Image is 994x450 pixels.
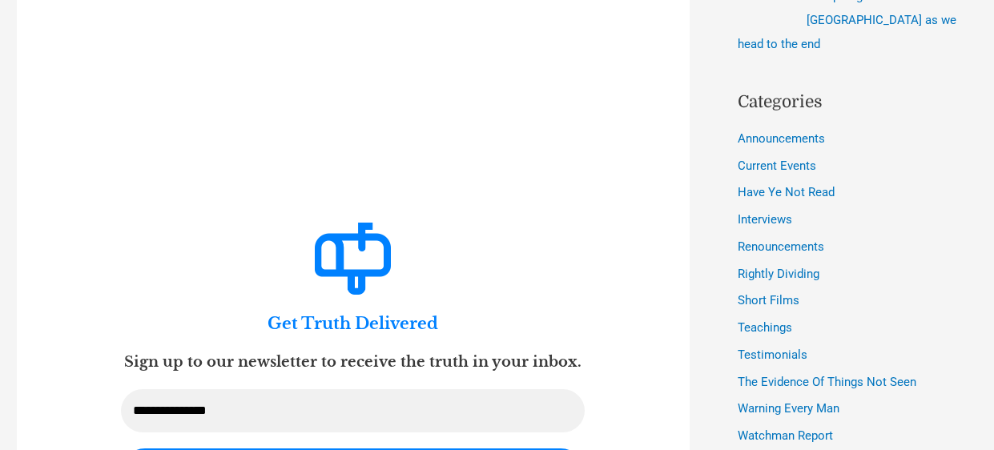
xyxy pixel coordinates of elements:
[738,320,792,335] a: Teachings
[738,267,819,281] a: Rightly Dividing
[738,159,816,173] a: Current Events
[738,212,792,227] a: Interviews
[738,375,916,389] a: The Evidence Of Things Not Seen
[738,348,807,362] a: Testimonials
[738,131,825,146] a: Announcements
[124,353,582,371] strong: Sign up to our newsletter to receive the truth in your inbox.
[738,239,824,254] a: Renouncements
[121,389,586,432] input: Email Address *
[738,293,799,307] a: Short Films
[738,428,833,443] a: Watchman Report
[738,90,978,115] h2: Categories
[268,314,438,333] strong: Get Truth Delivered
[738,401,839,416] a: Warning Every Man
[738,185,835,199] a: Have Ye Not Read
